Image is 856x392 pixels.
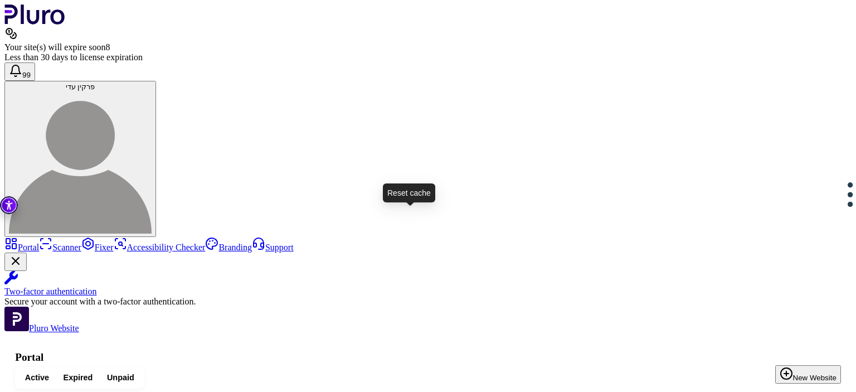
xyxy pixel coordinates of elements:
[64,372,93,383] span: Expired
[66,83,95,91] span: פרקין עדי
[205,243,252,252] a: Branding
[4,287,852,297] div: Two-factor authentication
[39,243,81,252] a: Scanner
[25,372,49,383] span: Active
[4,42,852,52] div: Your site(s) will expire soon
[4,297,852,307] div: Secure your account with a two-factor authentication.
[4,17,65,26] a: Logo
[383,183,435,202] div: Reset cache
[4,253,27,271] button: Close Two-factor authentication notification
[22,71,31,79] span: 99
[81,243,114,252] a: Fixer
[4,62,35,81] button: Open notifications, you have 390 new notifications
[114,243,206,252] a: Accessibility Checker
[775,365,841,384] button: New Website
[4,52,852,62] div: Less than 30 days to license expiration
[4,323,79,333] a: Open Pluro Website
[15,351,841,364] h1: Portal
[4,271,852,297] a: Two-factor authentication
[105,42,110,52] span: 8
[107,372,134,383] span: Unpaid
[252,243,294,252] a: Support
[4,81,156,237] button: פרקין עדיפרקין עדי
[4,243,39,252] a: Portal
[4,237,852,333] aside: Sidebar menu
[56,370,100,386] button: Expired
[9,91,152,234] img: פרקין עדי
[18,370,56,386] button: Active
[100,370,141,386] button: Unpaid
